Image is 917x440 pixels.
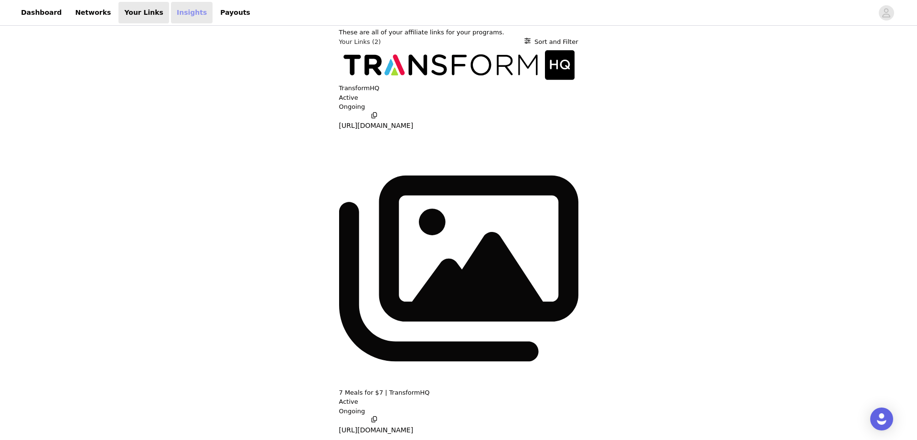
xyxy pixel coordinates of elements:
p: Ongoing [339,102,578,112]
p: Active [339,397,358,407]
button: [URL][DOMAIN_NAME] [339,416,414,435]
img: TransformHQ [339,46,578,84]
p: These are all of your affiliate links for your programs. [339,28,578,37]
a: Payouts [214,2,256,23]
a: Networks [69,2,117,23]
button: [URL][DOMAIN_NAME] [339,112,414,131]
div: Open Intercom Messenger [870,408,893,430]
a: Dashboard [15,2,67,23]
p: [URL][DOMAIN_NAME] [339,425,414,435]
button: Sort and Filter [524,37,578,47]
button: 7 Meals for $7 | TransformHQ [339,388,430,398]
p: Ongoing [339,407,578,416]
button: TransformHQ [339,84,380,93]
a: Your Links [118,2,169,23]
a: Insights [171,2,213,23]
div: avatar [882,5,891,21]
p: Active [339,93,358,103]
p: [URL][DOMAIN_NAME] [339,121,414,131]
h3: Your Links (2) [339,37,381,47]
